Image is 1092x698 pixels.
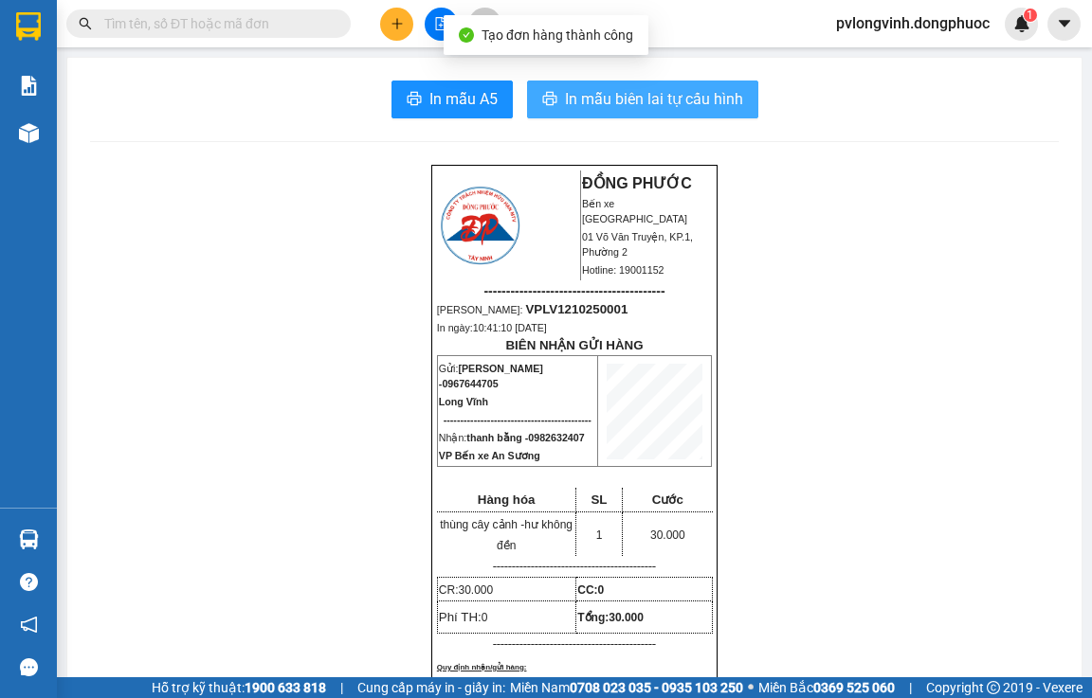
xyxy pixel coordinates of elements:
span: plus [391,17,404,30]
button: caret-down [1047,8,1081,41]
img: warehouse-icon [19,529,39,549]
img: solution-icon [19,76,39,96]
span: message [20,658,38,676]
img: icon-new-feature [1013,15,1030,32]
span: Bến xe [GEOGRAPHIC_DATA] [582,198,687,224]
span: SL [591,492,607,507]
span: 10:41:10 [DATE] [473,322,547,333]
span: Cung cấp máy in - giấy in: [357,677,505,698]
input: Tìm tên, số ĐT hoặc mã đơn [104,13,328,34]
p: ------------------------------------------- [437,559,712,574]
strong: 1900 633 818 [245,680,326,695]
span: Nhận: [439,432,585,443]
button: aim [468,8,501,41]
span: 0 [598,583,605,597]
span: In mẫu A5 [429,87,498,111]
span: 1 [1027,9,1033,22]
button: file-add [425,8,458,41]
span: | [909,677,912,698]
span: thùng cây cảnh - [440,518,573,552]
button: printerIn mẫu A5 [391,81,513,118]
span: notification [20,616,38,634]
button: plus [380,8,413,41]
span: 0 [482,611,488,624]
span: In mẫu biên lai tự cấu hình [565,87,743,111]
span: printer [407,91,422,109]
span: Hỗ trợ kỹ thuật: [152,677,326,698]
span: 0982632407 [528,432,584,443]
span: hư không đền [497,518,573,552]
span: -------------------------------------------- [444,414,591,425]
span: Hotline: 19001152 [582,264,664,276]
strong: 0708 023 035 - 0935 103 250 [570,680,743,695]
span: question-circle [20,573,38,591]
span: Cước [652,492,683,507]
span: Phí TH: [439,610,488,624]
span: [PERSON_NAME]: [437,304,628,315]
span: Miền Nam [510,677,743,698]
strong: ĐỒNG PHƯỚC [582,175,692,191]
span: Gửi: [439,363,543,389]
img: warehouse-icon [19,123,39,143]
span: Tổng: [577,611,644,624]
span: ----------------------------------------- [483,283,664,298]
span: Hàng hóa [478,492,536,507]
span: 30.000 [458,583,493,597]
span: printer [542,91,557,109]
span: ⚪️ [748,684,754,691]
img: logo [438,184,522,267]
span: check-circle [459,27,474,43]
strong: CC: [577,583,604,597]
span: 0967644705 [442,378,498,389]
button: printerIn mẫu biên lai tự cấu hình [527,81,758,118]
span: VPLV1210250001 [525,302,628,316]
sup: 1 [1024,9,1037,22]
span: 1 [596,528,603,542]
span: [PERSON_NAME] - [439,363,543,389]
img: logo-vxr [16,12,41,41]
span: 30.000 [609,611,644,624]
span: search [79,17,92,30]
span: thanh bằng - [466,432,584,443]
span: | [340,677,343,698]
p: ------------------------------------------- [437,636,712,652]
span: copyright [987,681,1000,694]
span: In ngày: [437,322,547,333]
span: file-add [434,17,447,30]
span: Quy định nhận/gửi hàng: [437,663,527,671]
strong: 0369 525 060 [813,680,895,695]
span: 30.000 [650,528,685,542]
span: Long Vĩnh [439,396,488,407]
span: 01 Võ Văn Truyện, KP.1, Phường 2 [582,231,693,258]
span: VP Bến xe An Sương [439,450,540,461]
span: caret-down [1056,15,1073,32]
strong: BIÊN NHẬN GỬI HÀNG [505,338,643,352]
span: CR: [439,583,493,597]
span: pvlongvinh.dongphuoc [821,11,1005,35]
span: Tạo đơn hàng thành công [482,27,633,43]
span: Miền Bắc [758,677,895,698]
